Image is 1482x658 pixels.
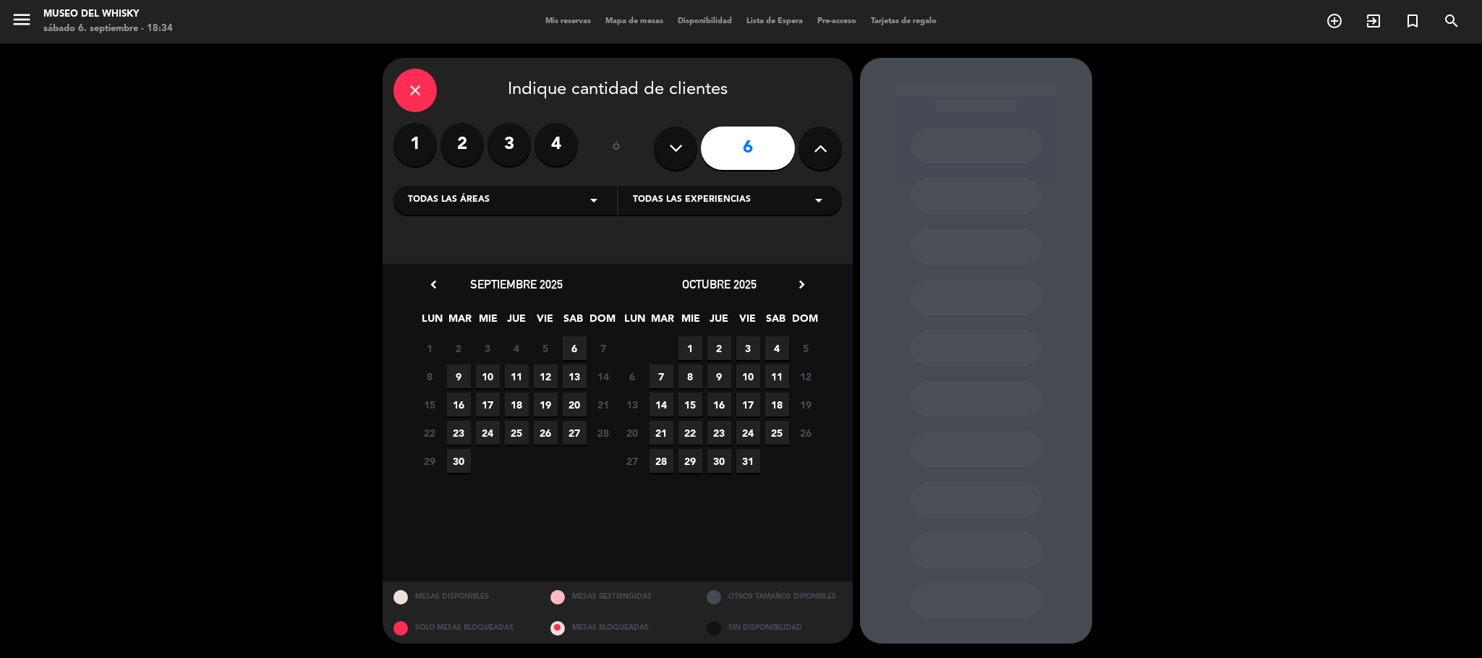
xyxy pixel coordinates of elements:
[592,421,616,445] span: 28
[592,364,616,388] span: 14
[794,336,818,360] span: 5
[440,123,484,166] label: 2
[505,336,529,360] span: 4
[621,449,644,473] span: 27
[764,310,788,334] span: SAB
[670,17,739,25] span: Disponibilidad
[383,581,540,612] div: MESAS DISPONIBLES
[707,336,731,360] span: 2
[426,277,441,292] i: chevron_left
[540,581,697,612] div: MESAS RESTRINGIDAS
[678,421,702,445] span: 22
[447,364,471,388] span: 9
[739,17,810,25] span: Lista de Espera
[794,393,818,416] span: 19
[418,336,442,360] span: 1
[563,393,587,416] span: 20
[650,393,673,416] span: 14
[765,421,789,445] span: 25
[534,364,558,388] span: 12
[563,336,587,360] span: 6
[418,449,442,473] span: 29
[447,449,471,473] span: 30
[420,310,444,334] span: LUN
[679,310,703,334] span: MIE
[538,17,598,25] span: Mis reservas
[534,393,558,416] span: 19
[505,421,529,445] span: 25
[678,336,702,360] span: 1
[598,17,670,25] span: Mapa de mesas
[736,449,760,473] span: 31
[383,612,540,644] div: SOLO MESAS BLOQUEADAS
[736,310,759,334] span: VIE
[477,310,501,334] span: MIE
[418,364,442,388] span: 8
[1365,12,1382,30] i: exit_to_app
[43,7,173,22] div: MUSEO DEL WHISKY
[505,364,529,388] span: 11
[563,364,587,388] span: 13
[408,193,490,208] span: Todas las áreas
[1443,12,1460,30] i: search
[707,393,731,416] span: 16
[43,22,173,36] div: sábado 6. septiembre - 18:34
[470,277,563,291] span: septiembre 2025
[651,310,675,334] span: MAR
[633,193,751,208] span: Todas las experiencias
[707,310,731,334] span: JUE
[678,449,702,473] span: 29
[1404,12,1421,30] i: turned_in_not
[621,421,644,445] span: 20
[589,310,613,334] span: DOM
[794,364,818,388] span: 12
[476,393,500,416] span: 17
[794,421,818,445] span: 26
[540,612,697,644] div: MESAS BLOQUEADAS
[476,364,500,388] span: 10
[810,17,864,25] span: Pre-acceso
[621,393,644,416] span: 13
[533,310,557,334] span: VIE
[534,336,558,360] span: 5
[505,393,529,416] span: 18
[11,9,33,30] i: menu
[585,192,602,209] i: arrow_drop_down
[650,449,673,473] span: 28
[736,421,760,445] span: 24
[682,277,757,291] span: octubre 2025
[505,310,529,334] span: JUE
[623,310,647,334] span: LUN
[535,123,578,166] label: 4
[765,393,789,416] span: 18
[792,310,816,334] span: DOM
[11,9,33,35] button: menu
[393,69,842,112] div: Indique cantidad de clientes
[707,364,731,388] span: 9
[447,393,471,416] span: 16
[765,364,789,388] span: 11
[447,421,471,445] span: 23
[794,277,809,292] i: chevron_right
[707,421,731,445] span: 23
[696,581,853,612] div: OTROS TAMAÑOS DIPONIBLES
[476,336,500,360] span: 3
[534,421,558,445] span: 26
[765,336,789,360] span: 4
[592,123,639,174] div: ó
[447,336,471,360] span: 2
[487,123,531,166] label: 3
[650,364,673,388] span: 7
[678,393,702,416] span: 15
[448,310,472,334] span: MAR
[406,82,424,99] i: close
[696,612,853,644] div: SIN DISPONIBILIDAD
[418,393,442,416] span: 15
[393,123,437,166] label: 1
[418,421,442,445] span: 22
[736,336,760,360] span: 3
[561,310,585,334] span: SAB
[563,421,587,445] span: 27
[707,449,731,473] span: 30
[678,364,702,388] span: 8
